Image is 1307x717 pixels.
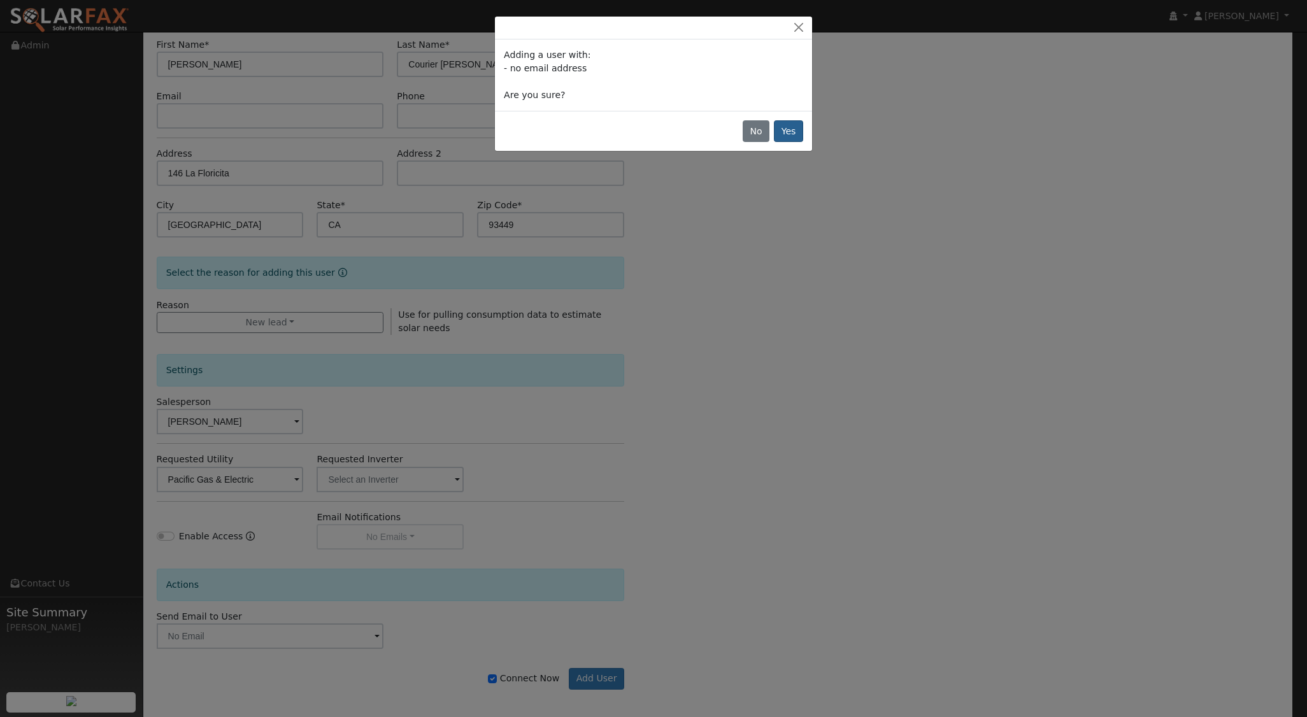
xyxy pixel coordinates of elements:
span: - no email address [504,63,587,73]
span: Are you sure? [504,90,565,100]
button: Yes [774,120,803,142]
button: No [743,120,769,142]
button: Close [790,21,808,34]
span: Adding a user with: [504,50,590,60]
